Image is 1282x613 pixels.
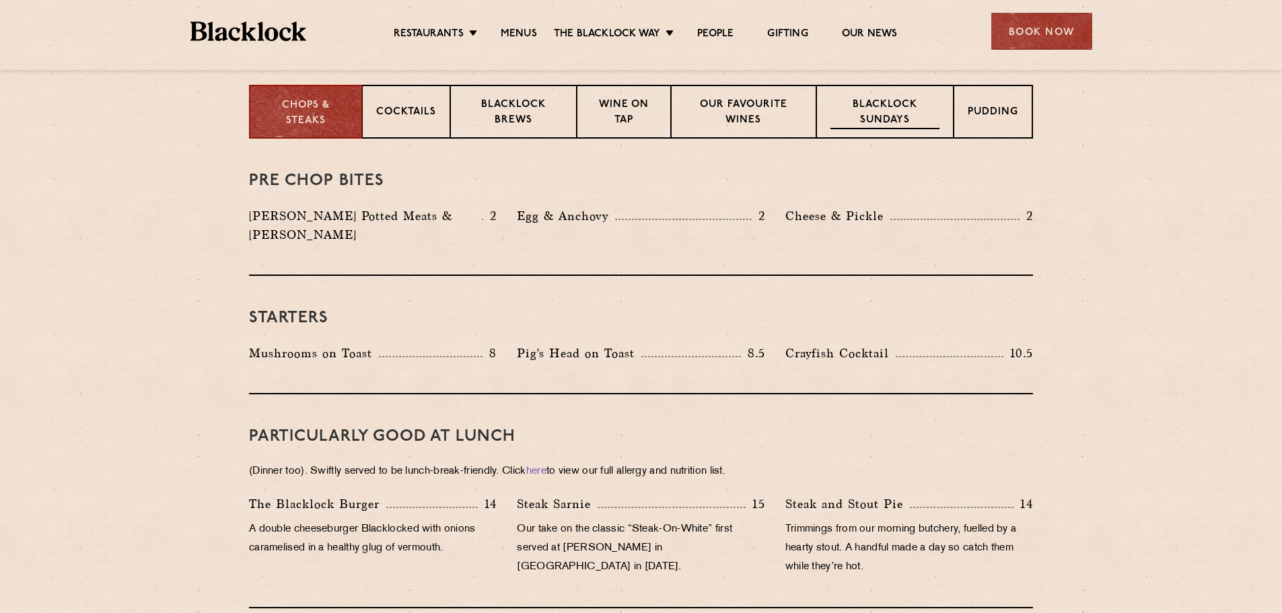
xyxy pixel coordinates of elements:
p: 2 [483,207,497,225]
p: A double cheeseburger Blacklocked with onions caramelised in a healthy glug of vermouth. [249,520,497,558]
p: Steak Sarnie [517,495,598,513]
h3: Starters [249,310,1033,327]
a: Gifting [767,28,808,42]
a: Restaurants [394,28,464,42]
p: Chops & Steaks [264,98,348,129]
img: BL_Textured_Logo-footer-cropped.svg [190,22,307,41]
p: 2 [1020,207,1033,225]
p: Pudding [968,105,1018,122]
p: Crayfish Cocktail [785,344,896,363]
p: 2 [752,207,765,225]
p: 10.5 [1003,345,1033,362]
div: Book Now [991,13,1092,50]
p: Egg & Anchovy [517,207,615,225]
p: 8 [483,345,497,362]
p: Trimmings from our morning butchery, fuelled by a hearty stout. A handful made a day so catch the... [785,520,1033,577]
p: Cocktails [376,105,436,122]
p: 14 [1013,495,1033,513]
a: People [697,28,734,42]
a: Our News [842,28,898,42]
p: The Blacklock Burger [249,495,386,513]
p: Pig's Head on Toast [517,344,641,363]
p: Wine on Tap [591,98,657,129]
p: [PERSON_NAME] Potted Meats & [PERSON_NAME] [249,207,482,244]
p: Our favourite wines [685,98,802,129]
p: 8.5 [741,345,765,362]
a: Menus [501,28,537,42]
p: 14 [478,495,497,513]
p: Steak and Stout Pie [785,495,910,513]
h3: PARTICULARLY GOOD AT LUNCH [249,428,1033,445]
p: Our take on the classic “Steak-On-White” first served at [PERSON_NAME] in [GEOGRAPHIC_DATA] in [D... [517,520,764,577]
a: The Blacklock Way [554,28,660,42]
p: Blacklock Sundays [830,98,939,129]
a: here [526,466,546,476]
h3: Pre Chop Bites [249,172,1033,190]
p: Blacklock Brews [464,98,563,129]
p: (Dinner too). Swiftly served to be lunch-break-friendly. Click to view our full allergy and nutri... [249,462,1033,481]
p: Mushrooms on Toast [249,344,379,363]
p: 15 [746,495,765,513]
p: Cheese & Pickle [785,207,890,225]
